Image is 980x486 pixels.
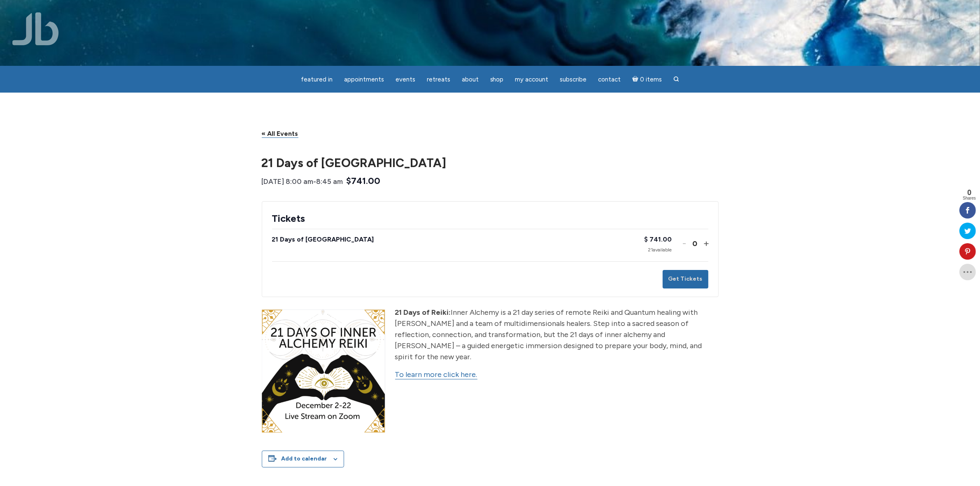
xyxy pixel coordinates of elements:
[427,76,450,83] span: Retreats
[301,76,333,83] span: featured in
[628,71,667,88] a: Cart0 items
[391,72,420,88] a: Events
[963,196,976,200] span: Shares
[663,270,708,288] button: Get Tickets
[640,77,662,83] span: 0 items
[395,308,451,317] strong: 21 Days of Reiki:
[282,455,327,462] button: View links to add events to your calendar
[650,235,672,243] span: 741.00
[963,189,976,196] span: 0
[422,72,455,88] a: Retreats
[395,370,477,379] a: To learn more click here.
[262,177,314,186] span: [DATE] 8:00 am
[555,72,592,88] a: Subscribe
[12,12,59,45] img: Jamie Butler. The Everyday Medium
[272,234,645,245] div: 21 Days of [GEOGRAPHIC_DATA]
[262,157,719,169] h1: 21 Days of [GEOGRAPHIC_DATA]
[347,174,381,188] span: $741.00
[515,76,549,83] span: My Account
[396,76,415,83] span: Events
[594,72,626,88] a: Contact
[682,237,687,249] button: -
[395,308,702,361] span: Inner Alchemy is a 21 day series of remote Reiki and Quantum healing with [PERSON_NAME] and a tea...
[645,246,672,253] div: available
[703,237,708,249] button: +
[339,72,389,88] a: Appointments
[598,76,621,83] span: Contact
[510,72,554,88] a: My Account
[296,72,338,88] a: featured in
[344,76,384,83] span: Appointments
[485,72,509,88] a: Shop
[490,76,504,83] span: Shop
[457,72,484,88] a: About
[560,76,587,83] span: Subscribe
[262,175,343,188] div: -
[272,212,708,226] h2: Tickets
[633,76,640,83] i: Cart
[317,177,343,186] span: 8:45 am
[645,235,648,243] span: $
[262,130,298,138] a: « All Events
[648,247,653,253] span: 21
[462,76,479,83] span: About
